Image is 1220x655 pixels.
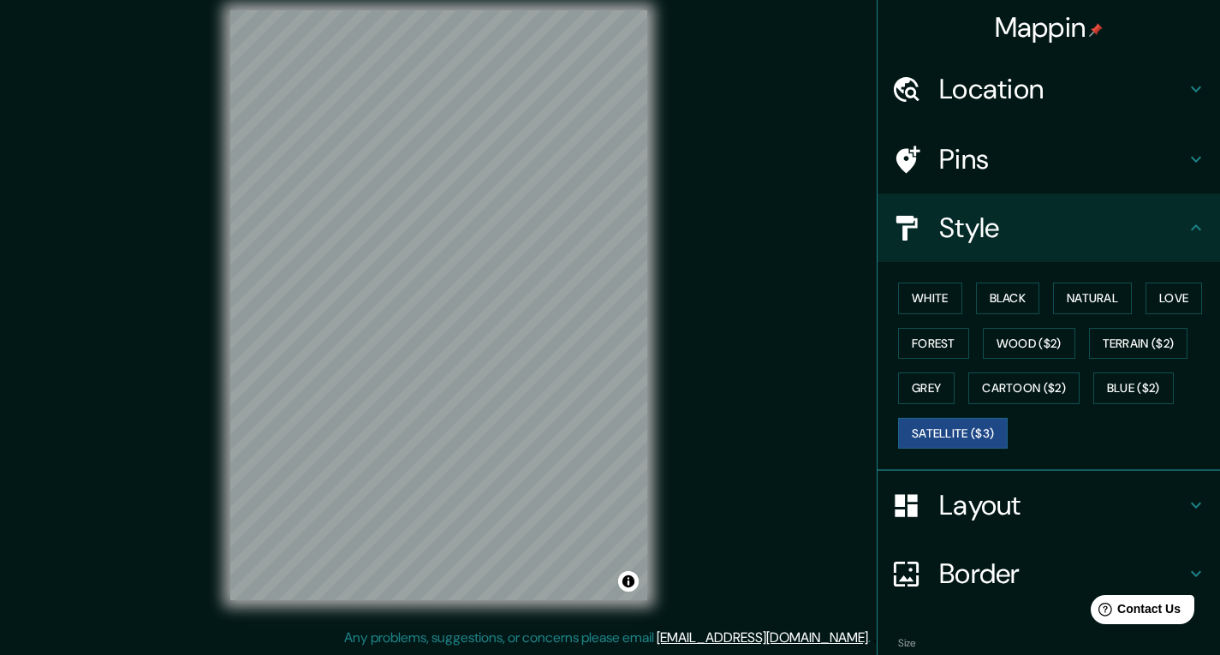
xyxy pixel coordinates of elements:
button: Terrain ($2) [1089,328,1188,360]
h4: Border [939,557,1186,591]
h4: Style [939,211,1186,245]
div: Location [878,55,1220,123]
div: . [871,628,873,648]
button: Cartoon ($2) [968,372,1080,404]
h4: Layout [939,488,1186,522]
button: White [898,283,962,314]
h4: Pins [939,142,1186,176]
button: Wood ($2) [983,328,1075,360]
button: Grey [898,372,955,404]
div: Layout [878,471,1220,539]
button: Toggle attribution [618,571,639,592]
iframe: Help widget launcher [1068,588,1201,636]
button: Black [976,283,1040,314]
img: pin-icon.png [1089,23,1103,37]
button: Love [1146,283,1202,314]
p: Any problems, suggestions, or concerns please email . [344,628,871,648]
h4: Location [939,72,1186,106]
div: Border [878,539,1220,608]
h4: Mappin [995,10,1104,45]
button: Natural [1053,283,1132,314]
div: Style [878,194,1220,262]
button: Forest [898,328,969,360]
label: Size [898,636,916,651]
canvas: Map [230,10,647,600]
button: Satellite ($3) [898,418,1008,450]
div: . [873,628,877,648]
a: [EMAIL_ADDRESS][DOMAIN_NAME] [657,628,868,646]
button: Blue ($2) [1093,372,1174,404]
div: Pins [878,125,1220,194]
